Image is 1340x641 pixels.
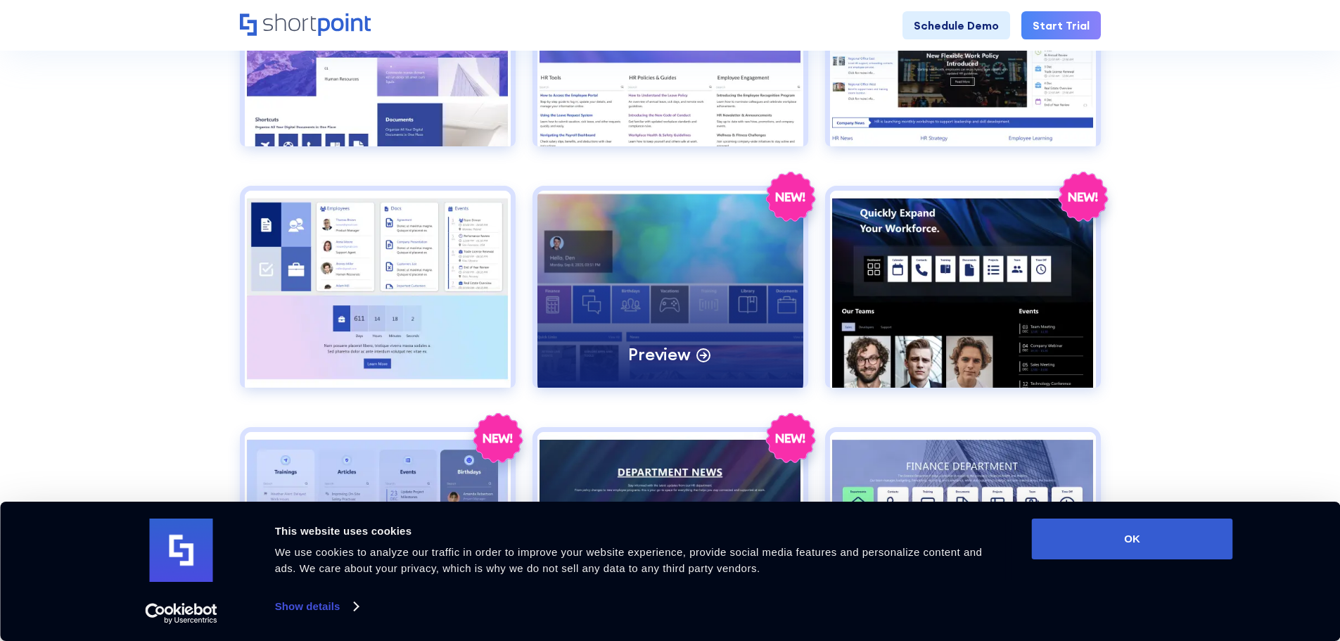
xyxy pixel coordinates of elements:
a: Schedule Demo [902,11,1010,39]
a: HR 5 [825,186,1101,410]
a: Home [240,13,371,37]
img: logo [150,519,213,582]
a: Start Trial [1021,11,1101,39]
p: Preview [628,343,690,365]
a: Show details [275,596,358,617]
iframe: Chat Widget [1087,478,1340,641]
a: Usercentrics Cookiebot - opens in a new window [120,603,243,624]
a: HR 3 [240,186,516,410]
span: We use cookies to analyze our traffic in order to improve your website experience, provide social... [275,546,983,574]
div: This website uses cookies [275,523,1000,540]
a: HR 4Preview [532,186,808,410]
button: OK [1032,519,1233,559]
